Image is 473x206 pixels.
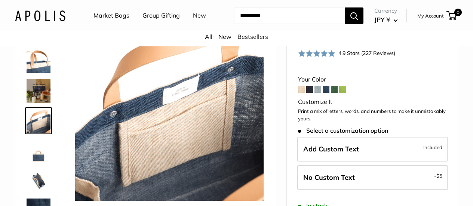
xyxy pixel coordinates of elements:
a: New [218,33,231,40]
a: New [193,10,206,21]
label: Add Custom Text [297,137,448,162]
div: Your Color [298,74,446,85]
img: description_Super soft and durable leather handles. [27,49,50,73]
span: Included [423,143,442,152]
div: 4.9 Stars (227 Reviews) [298,48,395,59]
span: - [434,171,442,180]
div: Customize It [298,96,446,108]
img: description_Spacious inner area with room for everything. Plus water-resistant lining. [27,169,50,193]
div: 4.9 Stars (227 Reviews) [338,49,395,57]
img: description_Inner pocket good for daily drivers. [27,109,50,133]
a: description_Spacious inner area with room for everything. Plus water-resistant lining. [25,167,52,194]
span: Select a customization option [298,127,388,134]
img: description_Seal of authenticity printed on the backside of every bag. [27,139,50,163]
input: Search... [234,7,345,24]
a: description_Super soft and durable leather handles. [25,47,52,74]
img: description_Inner pocket good for daily drivers. [75,12,264,201]
p: Print a mix of letters, words, and numbers to make it unmistakably yours. [298,108,446,122]
button: Search [345,7,363,24]
button: JPY ¥ [374,14,398,26]
img: Petite Market Bag in Navy [27,79,50,103]
a: description_Inner pocket good for daily drivers. [25,107,52,134]
a: My Account [417,11,444,20]
a: description_Seal of authenticity printed on the backside of every bag. [25,137,52,164]
a: Bestsellers [237,33,268,40]
a: Petite Market Bag in Navy [25,77,52,104]
span: Currency [374,6,398,16]
span: $5 [436,173,442,179]
span: 0 [454,9,462,16]
label: Leave Blank [297,165,448,190]
span: JPY ¥ [374,16,390,24]
a: All [205,33,212,40]
a: 0 [447,11,457,20]
a: Market Bags [93,10,129,21]
span: No Custom Text [303,173,355,182]
a: Group Gifting [142,10,180,21]
span: Add Custom Text [303,145,359,153]
img: Apolis [15,10,65,21]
